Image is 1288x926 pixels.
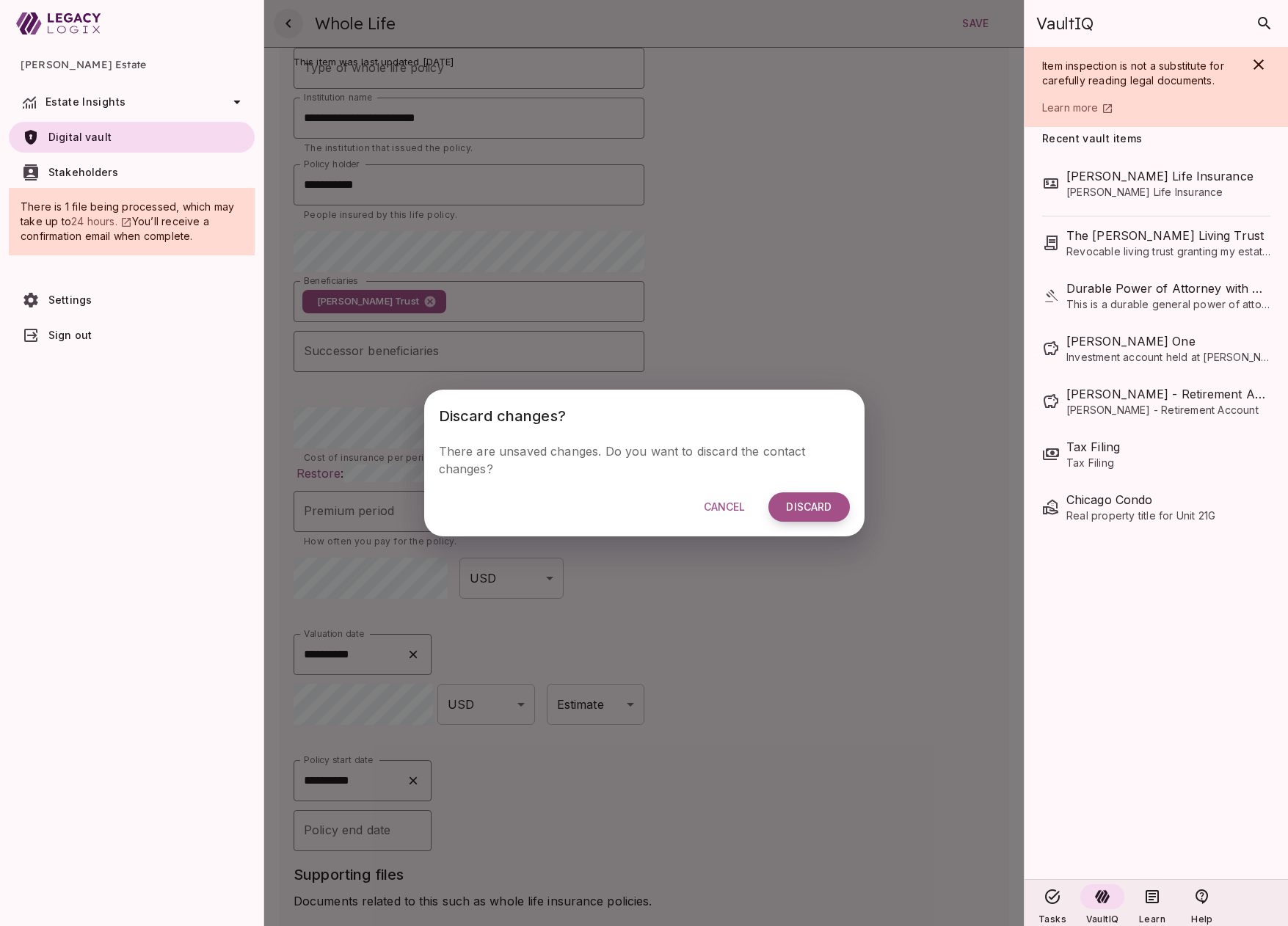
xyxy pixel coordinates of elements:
span: Discard [786,500,832,514]
span: VaultIQ [1086,914,1118,925]
span: Help [1191,914,1212,925]
span: [PERSON_NAME] Estate [21,47,243,82]
span: Item inspection is not a substitute for carefully reading legal documents. [1042,59,1227,87]
span: VaultIQ [1036,13,1093,34]
button: Discard [768,492,849,522]
span: Sign out [48,329,92,341]
span: Tax Filing [1066,438,1270,456]
span: Discard changes? [439,407,566,425]
span: Durable Power of Attorney with Regard to Property Matters and Personal Care [1066,280,1270,297]
span: Schwab - Retirement Account [1066,385,1270,403]
span: This is a durable general power of attorney document executed by [PERSON_NAME] on [DATE] in [US_S... [1066,297,1270,312]
span: Digital vault [48,131,112,143]
span: Investment account held at [PERSON_NAME] [PERSON_NAME] [1066,350,1270,365]
span: Schwab One [1066,332,1270,350]
span: Henry Smith Life Insurance [1066,167,1270,185]
span: Tasks [1038,914,1066,925]
span: Cancel [704,500,746,514]
span: Tax Filing [1066,456,1270,470]
span: 24 hours. [71,215,117,227]
span: Recent vault items [1042,133,1142,145]
span: Real property title for Unit 21G [1066,508,1270,523]
span: Estate Insights [46,95,125,108]
span: Revocable living trust granting my estate to the spouse, then to children and charitable gifts. [1066,244,1270,259]
span: [PERSON_NAME] Life Insurance [1066,185,1270,200]
span: Stakeholders [48,166,118,178]
span: [PERSON_NAME] - Retirement Account [1066,403,1270,418]
span: Settings [48,294,92,306]
span: There are unsaved changes. Do you want to discard the contact changes? [439,444,809,476]
span: Learn [1139,914,1165,925]
span: There is 1 file being processed, which may take up to [21,200,238,227]
span: Chicago Condo [1066,491,1270,508]
span: Learn more [1042,101,1099,114]
button: Cancel [686,492,763,522]
span: The Henry Smith Living Trust [1066,227,1270,244]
